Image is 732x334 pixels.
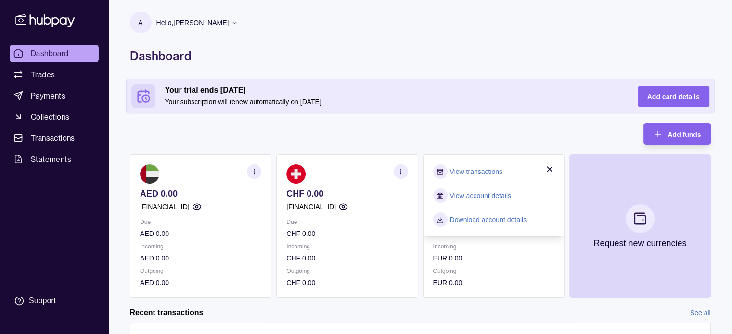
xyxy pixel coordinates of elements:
[433,253,554,263] p: EUR 0.00
[286,253,408,263] p: CHF 0.00
[449,214,527,225] a: Download account details
[29,296,56,306] div: Support
[690,308,711,318] a: See all
[31,132,75,144] span: Transactions
[10,150,99,168] a: Statements
[286,188,408,199] p: CHF 0.00
[286,164,306,184] img: ch
[31,69,55,80] span: Trades
[130,48,711,63] h1: Dashboard
[140,266,261,276] p: Outgoing
[433,277,554,288] p: EUR 0.00
[10,45,99,62] a: Dashboard
[140,201,190,212] p: [FINANCIAL_ID]
[593,238,686,248] p: Request new currencies
[10,66,99,83] a: Trades
[165,97,618,107] p: Your subscription will renew automatically on [DATE]
[286,241,408,252] p: Incoming
[286,228,408,239] p: CHF 0.00
[140,188,261,199] p: AED 0.00
[140,241,261,252] p: Incoming
[647,93,700,100] span: Add card details
[638,86,709,107] button: Add card details
[433,241,554,252] p: Incoming
[286,266,408,276] p: Outgoing
[10,129,99,147] a: Transactions
[449,190,511,201] a: View account details
[140,228,261,239] p: AED 0.00
[31,48,69,59] span: Dashboard
[10,291,99,311] a: Support
[140,277,261,288] p: AED 0.00
[286,277,408,288] p: CHF 0.00
[10,87,99,104] a: Payments
[140,164,159,184] img: ae
[31,90,65,101] span: Payments
[130,308,204,318] h2: Recent transactions
[31,153,71,165] span: Statements
[668,131,701,138] span: Add funds
[31,111,69,123] span: Collections
[643,123,710,145] button: Add funds
[10,108,99,125] a: Collections
[286,217,408,227] p: Due
[156,17,229,28] p: Hello, [PERSON_NAME]
[165,85,618,96] h2: Your trial ends [DATE]
[569,154,710,298] button: Request new currencies
[140,217,261,227] p: Due
[433,266,554,276] p: Outgoing
[138,17,142,28] p: A
[286,201,336,212] p: [FINANCIAL_ID]
[140,253,261,263] p: AED 0.00
[449,166,502,177] a: View transactions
